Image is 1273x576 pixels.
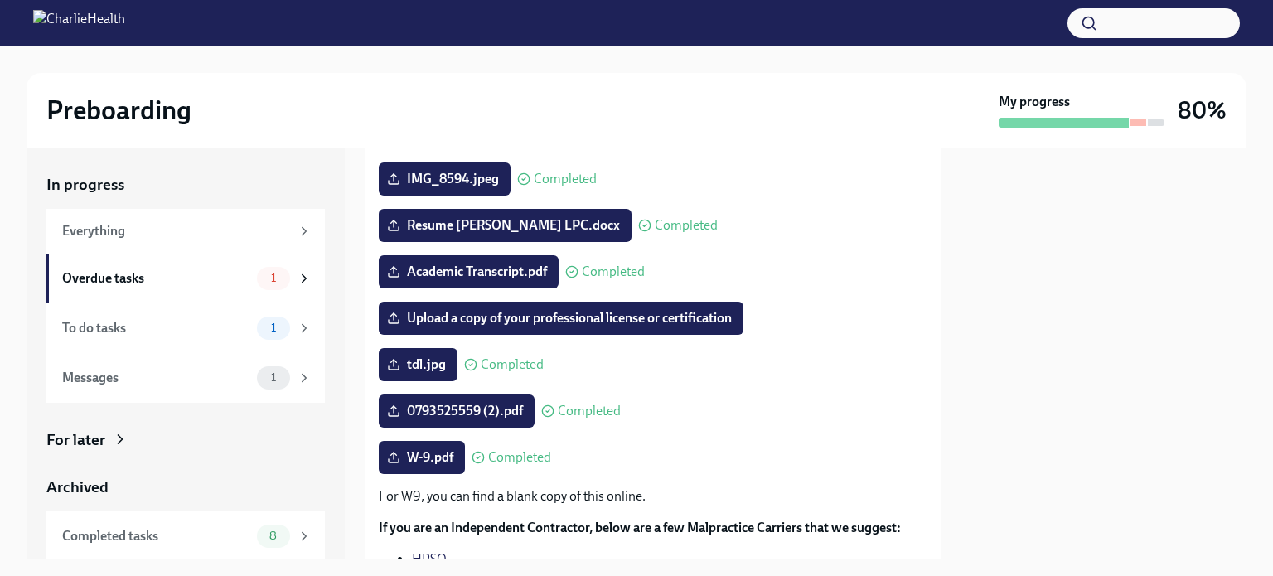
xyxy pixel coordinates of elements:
[379,487,927,506] p: For W9, you can find a blank copy of this online.
[62,269,250,288] div: Overdue tasks
[46,429,325,451] a: For later
[390,310,732,327] span: Upload a copy of your professional license or certification
[390,403,523,419] span: 0793525559 (2).pdf
[46,254,325,303] a: Overdue tasks1
[379,302,743,335] label: Upload a copy of your professional license or certification
[62,527,250,545] div: Completed tasks
[261,272,286,284] span: 1
[261,322,286,334] span: 1
[261,371,286,384] span: 1
[390,449,453,466] span: W-9.pdf
[481,358,544,371] span: Completed
[62,369,250,387] div: Messages
[379,209,632,242] label: Resume [PERSON_NAME] LPC.docx
[390,171,499,187] span: IMG_8594.jpeg
[46,174,325,196] a: In progress
[582,265,645,278] span: Completed
[1178,95,1227,125] h3: 80%
[655,219,718,232] span: Completed
[999,93,1070,111] strong: My progress
[390,264,547,280] span: Academic Transcript.pdf
[390,356,446,373] span: tdl.jpg
[33,10,125,36] img: CharlieHealth
[62,222,290,240] div: Everything
[379,255,559,288] label: Academic Transcript.pdf
[259,530,287,542] span: 8
[62,319,250,337] div: To do tasks
[412,551,447,567] a: HPSO
[379,348,457,381] label: tdl.jpg
[46,511,325,561] a: Completed tasks8
[46,429,105,451] div: For later
[46,94,191,127] h2: Preboarding
[379,162,511,196] label: IMG_8594.jpeg
[379,441,465,474] label: W-9.pdf
[379,520,901,535] strong: If you are an Independent Contractor, below are a few Malpractice Carriers that we suggest:
[534,172,597,186] span: Completed
[46,209,325,254] a: Everything
[46,353,325,403] a: Messages1
[488,451,551,464] span: Completed
[379,394,535,428] label: 0793525559 (2).pdf
[46,303,325,353] a: To do tasks1
[558,404,621,418] span: Completed
[46,477,325,498] a: Archived
[390,217,620,234] span: Resume [PERSON_NAME] LPC.docx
